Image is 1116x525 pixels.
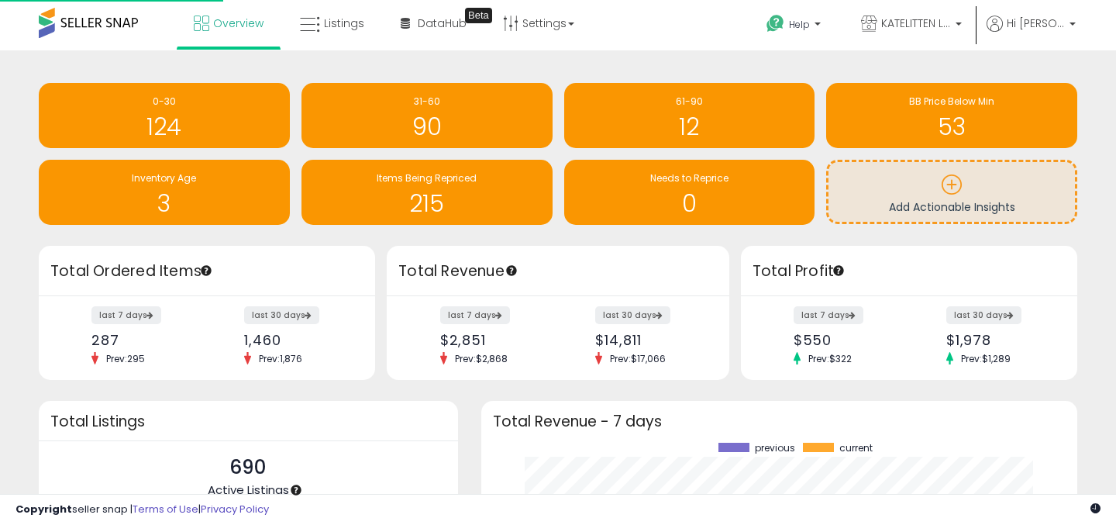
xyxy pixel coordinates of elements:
[946,306,1021,324] label: last 30 days
[244,332,348,348] div: 1,460
[789,18,810,31] span: Help
[447,352,515,365] span: Prev: $2,868
[766,14,785,33] i: Get Help
[465,8,492,23] div: Tooltip anchor
[602,352,673,365] span: Prev: $17,066
[832,264,846,278] div: Tooltip anchor
[289,483,303,497] div: Tooltip anchor
[133,502,198,516] a: Terms of Use
[301,83,553,148] a: 31-60 90
[493,416,1066,427] h3: Total Revenue - 7 days
[889,199,1015,215] span: Add Actionable Insights
[794,332,897,348] div: $550
[834,114,1069,140] h1: 53
[676,95,703,108] span: 61-90
[839,443,873,454] span: current
[414,95,440,108] span: 31-60
[801,352,859,365] span: Prev: $322
[15,502,72,516] strong: Copyright
[987,16,1076,50] a: Hi [PERSON_NAME]
[909,95,994,108] span: BB Price Below Min
[324,16,364,31] span: Listings
[46,114,282,140] h1: 124
[440,306,510,324] label: last 7 days
[213,16,263,31] span: Overview
[208,453,289,482] p: 690
[826,83,1077,148] a: BB Price Below Min 53
[794,306,863,324] label: last 7 days
[153,95,176,108] span: 0-30
[98,352,153,365] span: Prev: 295
[595,306,670,324] label: last 30 days
[440,332,546,348] div: $2,851
[46,191,282,216] h1: 3
[309,191,545,216] h1: 215
[572,114,808,140] h1: 12
[50,261,363,282] h3: Total Ordered Items
[91,306,161,324] label: last 7 days
[564,83,815,148] a: 61-90 12
[398,261,718,282] h3: Total Revenue
[199,264,213,278] div: Tooltip anchor
[881,16,951,31] span: KATELITTEN LLC
[91,332,195,348] div: 287
[251,352,310,365] span: Prev: 1,876
[755,443,795,454] span: previous
[753,261,1066,282] h3: Total Profit
[505,264,518,278] div: Tooltip anchor
[754,2,836,50] a: Help
[15,503,269,517] div: seller snap | |
[418,16,467,31] span: DataHub
[50,416,446,427] h3: Total Listings
[1007,16,1065,31] span: Hi [PERSON_NAME]
[244,306,319,324] label: last 30 days
[595,332,701,348] div: $14,811
[377,171,477,185] span: Items Being Repriced
[39,83,290,148] a: 0-30 124
[946,332,1050,348] div: $1,978
[201,502,269,516] a: Privacy Policy
[39,160,290,225] a: Inventory Age 3
[301,160,553,225] a: Items Being Repriced 215
[828,162,1075,222] a: Add Actionable Insights
[650,171,728,185] span: Needs to Reprice
[572,191,808,216] h1: 0
[309,114,545,140] h1: 90
[953,352,1018,365] span: Prev: $1,289
[564,160,815,225] a: Needs to Reprice 0
[208,482,289,498] span: Active Listings
[132,171,196,185] span: Inventory Age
